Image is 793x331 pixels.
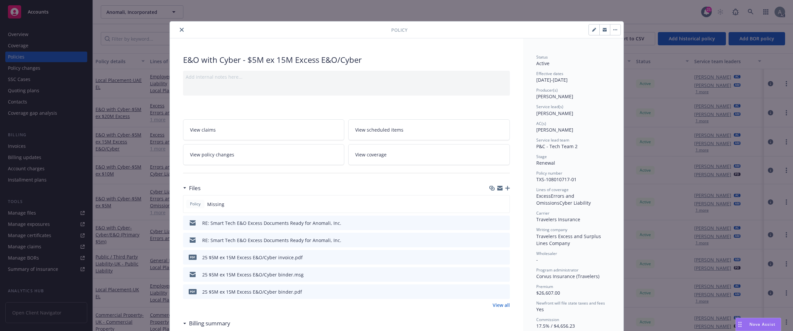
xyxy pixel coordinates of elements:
span: Cyber Liability [559,200,591,206]
button: preview file [501,288,507,295]
button: preview file [501,237,507,244]
span: pdf [189,255,197,260]
span: Stage [536,154,547,159]
span: Carrier [536,210,549,216]
span: View scheduled items [355,126,403,133]
span: [PERSON_NAME] [536,110,573,116]
h3: Billing summary [189,319,230,328]
div: Add internal notes here... [186,73,507,80]
span: $26,607.00 [536,290,560,296]
span: Wholesaler [536,251,557,256]
button: close [178,26,186,34]
span: View policy changes [190,151,234,158]
span: Active [536,60,549,66]
div: Files [183,184,201,192]
button: download file [491,237,496,244]
div: Drag to move [736,318,744,331]
button: preview file [501,220,507,227]
div: 25 $5M ex 15M Excess E&O/Cyber binder.msg [202,271,304,278]
button: download file [491,271,496,278]
span: View coverage [355,151,387,158]
button: preview file [501,271,507,278]
div: E&O with Cyber - $5M ex 15M Excess E&O/Cyber [183,54,510,65]
span: Renewal [536,160,555,166]
span: Nova Assist [749,321,775,327]
span: Missing [207,201,224,208]
span: Status [536,54,548,60]
a: View claims [183,119,345,140]
span: Yes [536,306,544,312]
span: Effective dates [536,71,563,76]
span: pdf [189,289,197,294]
span: TXS-108010717-01 [536,176,577,183]
span: View claims [190,126,216,133]
span: Excess [536,193,551,199]
span: Errors and Omissions [536,193,576,206]
span: AC(s) [536,121,546,126]
span: Travelers Excess and Surplus Lines Company [536,233,602,246]
span: Program administrator [536,267,579,273]
span: Newfront will file state taxes and fees [536,300,605,306]
span: 17.5% / $4,656.23 [536,323,575,329]
span: Service lead(s) [536,104,563,109]
span: [PERSON_NAME] [536,127,573,133]
div: [DATE] - [DATE] [536,71,610,83]
span: Commission [536,317,559,322]
div: 25 $5M ex 15M Excess E&O/Cyber binder.pdf [202,288,302,295]
span: - [536,257,538,263]
span: Writing company [536,227,567,232]
button: download file [491,254,496,261]
span: Corvus Insurance (Travelers) [536,273,599,279]
span: Producer(s) [536,87,558,93]
a: View all [493,302,510,309]
span: Policy [189,201,202,207]
a: View policy changes [183,144,345,165]
span: P&C - Tech Team 2 [536,143,578,149]
a: View scheduled items [348,119,510,140]
button: download file [491,220,496,227]
span: Lines of coverage [536,187,569,192]
div: RE: Smart Tech E&O Excess Documents Ready for Anomali, Inc. [202,220,341,227]
div: RE: Smart Tech E&O Excess Documents Ready for Anomali, Inc. [202,237,341,244]
h3: Files [189,184,201,192]
button: Nova Assist [736,318,781,331]
div: 25 $5M ex 15M Excess E&O/Cyber invoice.pdf [202,254,303,261]
span: Policy [391,26,407,33]
a: View coverage [348,144,510,165]
span: [PERSON_NAME] [536,93,573,100]
span: Travelers Insurance [536,216,580,223]
button: preview file [501,254,507,261]
div: Billing summary [183,319,230,328]
span: Policy number [536,170,562,176]
span: Premium [536,284,553,289]
button: download file [491,288,496,295]
span: Service lead team [536,137,569,143]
